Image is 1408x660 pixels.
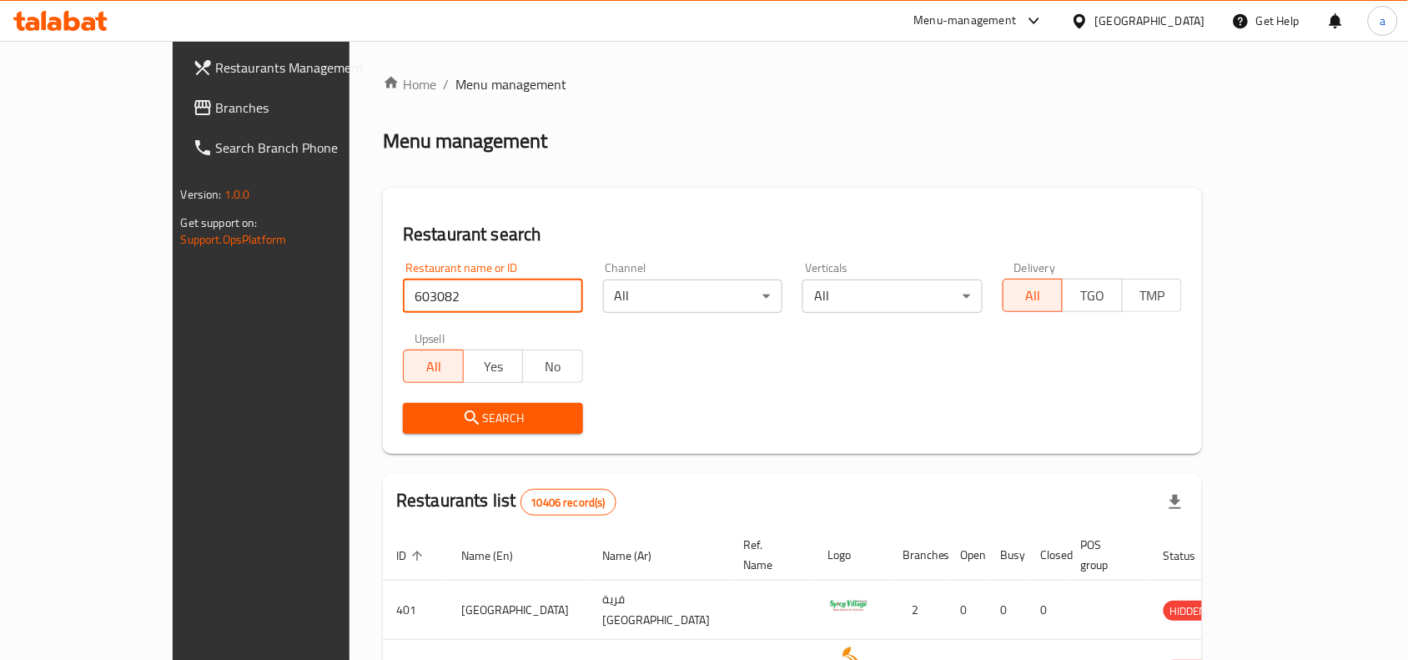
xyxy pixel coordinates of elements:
h2: Menu management [383,128,547,154]
div: [GEOGRAPHIC_DATA] [1095,12,1205,30]
span: Name (Ar) [602,546,673,566]
nav: breadcrumb [383,74,1202,94]
th: Logo [814,530,889,581]
span: TGO [1069,284,1116,308]
a: Support.OpsPlatform [181,229,287,250]
a: Search Branch Phone [179,128,408,168]
img: Spicy Village [827,586,869,627]
td: 0 [1028,581,1068,640]
h2: Restaurants list [396,488,616,516]
th: Busy [988,530,1028,581]
label: Upsell [415,333,445,345]
span: TMP [1129,284,1176,308]
span: No [530,355,576,379]
a: Restaurants Management [179,48,408,88]
span: Yes [470,355,517,379]
a: Home [383,74,436,94]
span: 1.0.0 [224,184,250,205]
span: Menu management [455,74,566,94]
span: Restaurants Management [216,58,395,78]
span: Branches [216,98,395,118]
span: Get support on: [181,212,258,234]
th: Open [948,530,988,581]
input: Search for restaurant name or ID.. [403,280,583,313]
div: Export file [1155,482,1195,522]
div: All [603,280,783,313]
td: 0 [988,581,1028,640]
span: All [1010,284,1057,308]
th: Branches [889,530,948,581]
span: HIDDEN [1164,602,1214,621]
span: POS group [1081,535,1130,575]
span: ID [396,546,428,566]
button: Search [403,403,583,434]
div: Menu-management [914,11,1017,31]
span: Name (En) [461,546,535,566]
label: Delivery [1014,262,1056,274]
td: قرية [GEOGRAPHIC_DATA] [589,581,730,640]
button: All [403,350,464,383]
span: Version: [181,184,222,205]
span: Status [1164,546,1218,566]
th: Closed [1028,530,1068,581]
h2: Restaurant search [403,222,1182,247]
td: [GEOGRAPHIC_DATA] [448,581,589,640]
button: TGO [1062,279,1123,312]
button: All [1003,279,1064,312]
button: No [522,350,583,383]
span: 10406 record(s) [521,495,616,511]
td: 0 [948,581,988,640]
span: a [1380,12,1385,30]
div: Total records count [520,489,616,516]
div: All [802,280,983,313]
button: TMP [1122,279,1183,312]
span: Ref. Name [743,535,794,575]
button: Yes [463,350,524,383]
span: Search [416,408,570,429]
span: All [410,355,457,379]
span: Search Branch Phone [216,138,395,158]
td: 2 [889,581,948,640]
li: / [443,74,449,94]
a: Branches [179,88,408,128]
td: 401 [383,581,448,640]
